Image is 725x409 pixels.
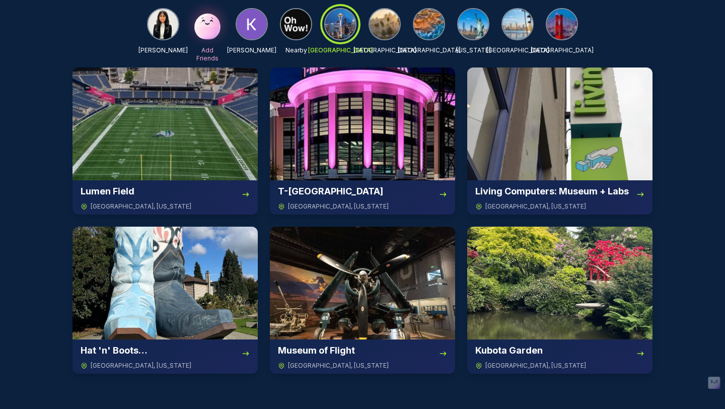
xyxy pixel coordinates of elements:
p: Add Friends [191,46,224,62]
p: [US_STATE] [456,46,491,54]
p: [GEOGRAPHIC_DATA] [398,46,461,54]
img: T-Mobile Park [270,67,455,180]
img: Orange County [414,9,444,39]
p: [PERSON_NAME] [227,46,276,54]
span: [GEOGRAPHIC_DATA] , [US_STATE] [288,202,389,211]
img: Hat 'n' Boots (Oxbow Park) [72,227,258,339]
img: Add Friends [191,8,224,40]
img: Kubota Garden [467,227,652,339]
span: [GEOGRAPHIC_DATA] , [US_STATE] [288,362,389,370]
img: KHUSHI KASTURIYA [148,9,178,39]
h3: Kubota Garden [475,344,543,358]
h3: Hat 'n' Boots ([GEOGRAPHIC_DATA]) [81,344,242,358]
img: Living Computers: Museum + Labs [467,67,652,180]
img: Nearby [281,9,311,39]
img: New York [458,9,488,39]
h3: Museum of Flight [278,344,355,358]
span: [GEOGRAPHIC_DATA] , [US_STATE] [91,202,191,211]
p: [PERSON_NAME] [138,46,188,54]
span: [GEOGRAPHIC_DATA] , [US_STATE] [485,202,586,211]
h3: Lumen Field [81,184,134,198]
img: Museum of Flight [270,227,455,339]
p: [GEOGRAPHIC_DATA] [531,46,594,54]
span: [GEOGRAPHIC_DATA] , [US_STATE] [91,362,191,370]
img: Khushi Kasturiya [237,9,267,39]
img: San Francisco [547,9,577,39]
p: [GEOGRAPHIC_DATA] [353,46,416,54]
img: San Diego [502,9,533,39]
p: [GEOGRAPHIC_DATA] [486,46,549,54]
h3: Living Computers: Museum + Labs [475,184,629,198]
p: [GEOGRAPHIC_DATA] [308,46,373,54]
span: [GEOGRAPHIC_DATA] , [US_STATE] [485,362,586,370]
p: Nearby [285,46,307,54]
h3: T-[GEOGRAPHIC_DATA] [278,184,383,198]
img: Los Angeles [370,9,400,39]
img: Lumen Field [72,67,258,180]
